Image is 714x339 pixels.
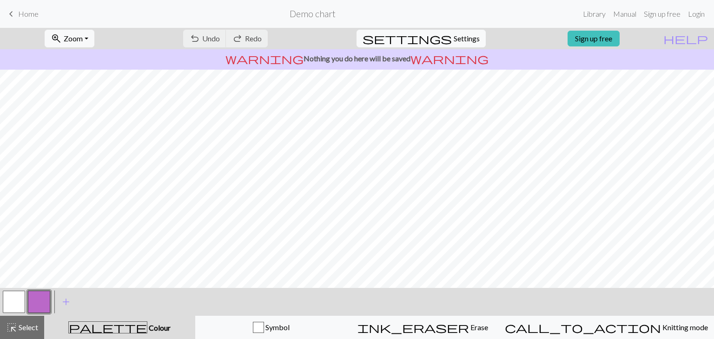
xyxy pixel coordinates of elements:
[225,52,304,65] span: warning
[51,32,62,45] span: zoom_in
[469,323,488,332] span: Erase
[45,30,94,47] button: Zoom
[290,8,336,19] h2: Demo chart
[264,323,290,332] span: Symbol
[64,34,83,43] span: Zoom
[147,323,171,332] span: Colour
[663,32,708,45] span: help
[363,32,452,45] span: settings
[499,316,714,339] button: Knitting mode
[347,316,499,339] button: Erase
[410,52,489,65] span: warning
[357,30,486,47] button: SettingsSettings
[454,33,480,44] span: Settings
[684,5,708,23] a: Login
[661,323,708,332] span: Knitting mode
[60,295,72,308] span: add
[6,7,17,20] span: keyboard_arrow_left
[609,5,640,23] a: Manual
[6,321,17,334] span: highlight_alt
[363,33,452,44] i: Settings
[505,321,661,334] span: call_to_action
[4,53,710,64] p: Nothing you do here will be saved
[44,316,195,339] button: Colour
[17,323,38,332] span: Select
[579,5,609,23] a: Library
[18,9,39,18] span: Home
[640,5,684,23] a: Sign up free
[69,321,147,334] span: palette
[195,316,347,339] button: Symbol
[6,6,39,22] a: Home
[357,321,469,334] span: ink_eraser
[568,31,620,46] a: Sign up free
